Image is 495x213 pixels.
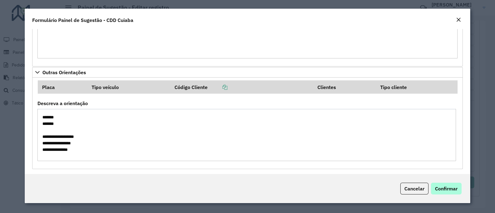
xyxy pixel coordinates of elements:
[208,84,227,90] a: Copiar
[32,16,133,24] h4: Formulário Painel de Sugestão - CDD Cuiaba
[404,185,424,192] span: Cancelar
[456,17,461,22] em: Fechar
[37,100,88,107] label: Descreva a orientação
[376,80,458,93] th: Tipo cliente
[38,80,87,93] th: Placa
[32,78,463,169] div: Outras Orientações
[400,183,428,194] button: Cancelar
[170,80,313,93] th: Código Cliente
[42,70,86,75] span: Outras Orientações
[32,67,463,78] a: Outras Orientações
[431,183,462,194] button: Confirmar
[87,80,170,93] th: Tipo veículo
[313,80,376,93] th: Clientes
[435,185,458,192] span: Confirmar
[454,16,463,24] button: Close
